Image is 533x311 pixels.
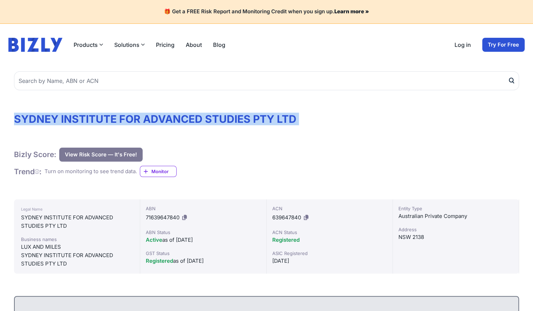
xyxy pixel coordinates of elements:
[213,41,225,49] a: Blog
[398,233,513,241] div: NSW 2138
[146,257,260,265] div: as of [DATE]
[482,38,525,52] a: Try For Free
[140,166,177,177] a: Monitor
[146,250,260,257] div: GST Status
[398,212,513,220] div: Australian Private Company
[272,257,387,265] div: [DATE]
[21,251,133,268] div: SYDNEY INSTITUTE FOR ADVANCED STUDIES PTY LTD
[74,41,103,49] button: Products
[272,214,301,221] span: 639647840
[14,113,519,125] h1: SYDNEY INSTITUTE FOR ADVANCED STUDIES PTY LTD
[272,205,387,212] div: ACN
[272,236,300,243] span: Registered
[398,226,513,233] div: Address
[455,41,471,49] a: Log in
[146,229,260,236] div: ABN Status
[151,168,176,175] span: Monitor
[272,229,387,236] div: ACN Status
[59,148,143,162] button: View Risk Score — It's Free!
[14,167,42,176] h1: Trend :
[21,213,133,230] div: SYDNEY INSTITUTE FOR ADVANCED STUDIES PTY LTD
[186,41,202,49] a: About
[146,214,179,221] span: 71639647840
[21,236,133,243] div: Business names
[146,257,173,264] span: Registered
[398,205,513,212] div: Entity Type
[146,236,162,243] span: Active
[45,168,137,176] div: Turn on monitoring to see trend data.
[146,236,260,244] div: as of [DATE]
[272,250,387,257] div: ASIC Registered
[21,243,133,251] div: LUX AND MILES
[21,205,133,213] div: Legal Name
[8,8,525,15] h4: 🎁 Get a FREE Risk Report and Monitoring Credit when you sign up.
[14,71,519,90] input: Search by Name, ABN or ACN
[156,41,175,49] a: Pricing
[334,8,369,15] a: Learn more »
[14,150,56,159] h1: Bizly Score:
[146,205,260,212] div: ABN
[114,41,145,49] button: Solutions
